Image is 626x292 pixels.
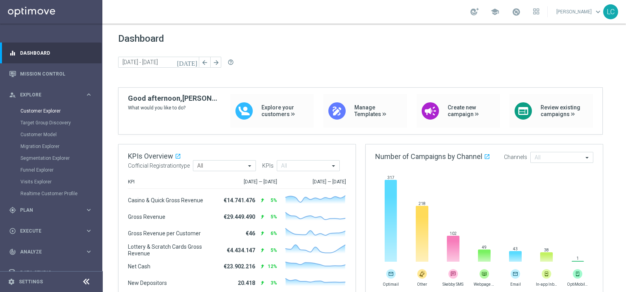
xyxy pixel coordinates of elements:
div: Data Studio [9,269,85,276]
span: Data Studio [20,270,85,275]
span: Analyze [20,249,85,254]
i: equalizer [9,50,16,57]
a: Funnel Explorer [20,167,82,173]
i: keyboard_arrow_right [85,91,93,98]
a: Target Group Discovery [20,120,82,126]
a: Dashboard [20,43,93,63]
div: Mission Control [9,63,93,84]
div: Plan [9,207,85,214]
button: play_circle_outline Execute keyboard_arrow_right [9,228,93,234]
a: Migration Explorer [20,143,82,150]
i: gps_fixed [9,207,16,214]
a: Segmentation Explorer [20,155,82,161]
div: Visits Explorer [20,176,102,188]
div: Analyze [9,248,85,255]
a: [PERSON_NAME]keyboard_arrow_down [556,6,603,18]
a: Customer Explorer [20,108,82,114]
i: keyboard_arrow_right [85,248,93,255]
span: Explore [20,92,85,97]
div: Segmentation Explorer [20,152,102,164]
a: Visits Explorer [20,179,82,185]
div: Explore [9,91,85,98]
i: track_changes [9,248,16,255]
i: keyboard_arrow_right [85,206,93,214]
span: Plan [20,208,85,213]
div: Customer Model [20,129,102,140]
div: Dashboard [9,43,93,63]
a: Customer Model [20,131,82,138]
div: Execute [9,227,85,235]
button: track_changes Analyze keyboard_arrow_right [9,249,93,255]
a: Realtime Customer Profile [20,190,82,197]
span: school [491,7,499,16]
i: person_search [9,91,16,98]
span: Execute [20,229,85,233]
div: Target Group Discovery [20,117,102,129]
button: Mission Control [9,71,93,77]
div: Migration Explorer [20,140,102,152]
i: keyboard_arrow_right [85,269,93,276]
i: play_circle_outline [9,227,16,235]
button: gps_fixed Plan keyboard_arrow_right [9,207,93,213]
div: LC [603,4,618,19]
button: person_search Explore keyboard_arrow_right [9,92,93,98]
button: equalizer Dashboard [9,50,93,56]
button: Data Studio keyboard_arrow_right [9,270,93,276]
i: keyboard_arrow_right [85,227,93,235]
a: Mission Control [20,63,93,84]
div: Customer Explorer [20,105,102,117]
div: Funnel Explorer [20,164,102,176]
i: settings [8,278,15,285]
div: Realtime Customer Profile [20,188,102,200]
span: keyboard_arrow_down [594,7,602,16]
a: Settings [19,279,43,284]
